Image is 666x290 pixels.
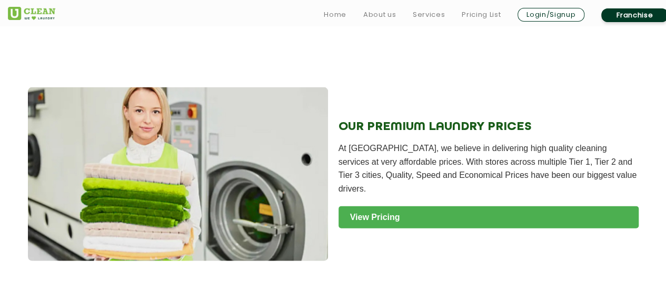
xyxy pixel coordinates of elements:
a: Pricing List [462,8,501,21]
a: About us [363,8,396,21]
h2: OUR PREMIUM LAUNDRY PRICES [339,120,639,134]
img: Premium Laundry Service [28,87,328,261]
a: Services [413,8,445,21]
img: UClean Laundry and Dry Cleaning [8,7,55,20]
a: View Pricing [339,206,639,228]
a: Home [324,8,346,21]
p: At [GEOGRAPHIC_DATA], we believe in delivering high quality cleaning services at very affordable ... [339,142,639,195]
a: Login/Signup [518,8,584,22]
